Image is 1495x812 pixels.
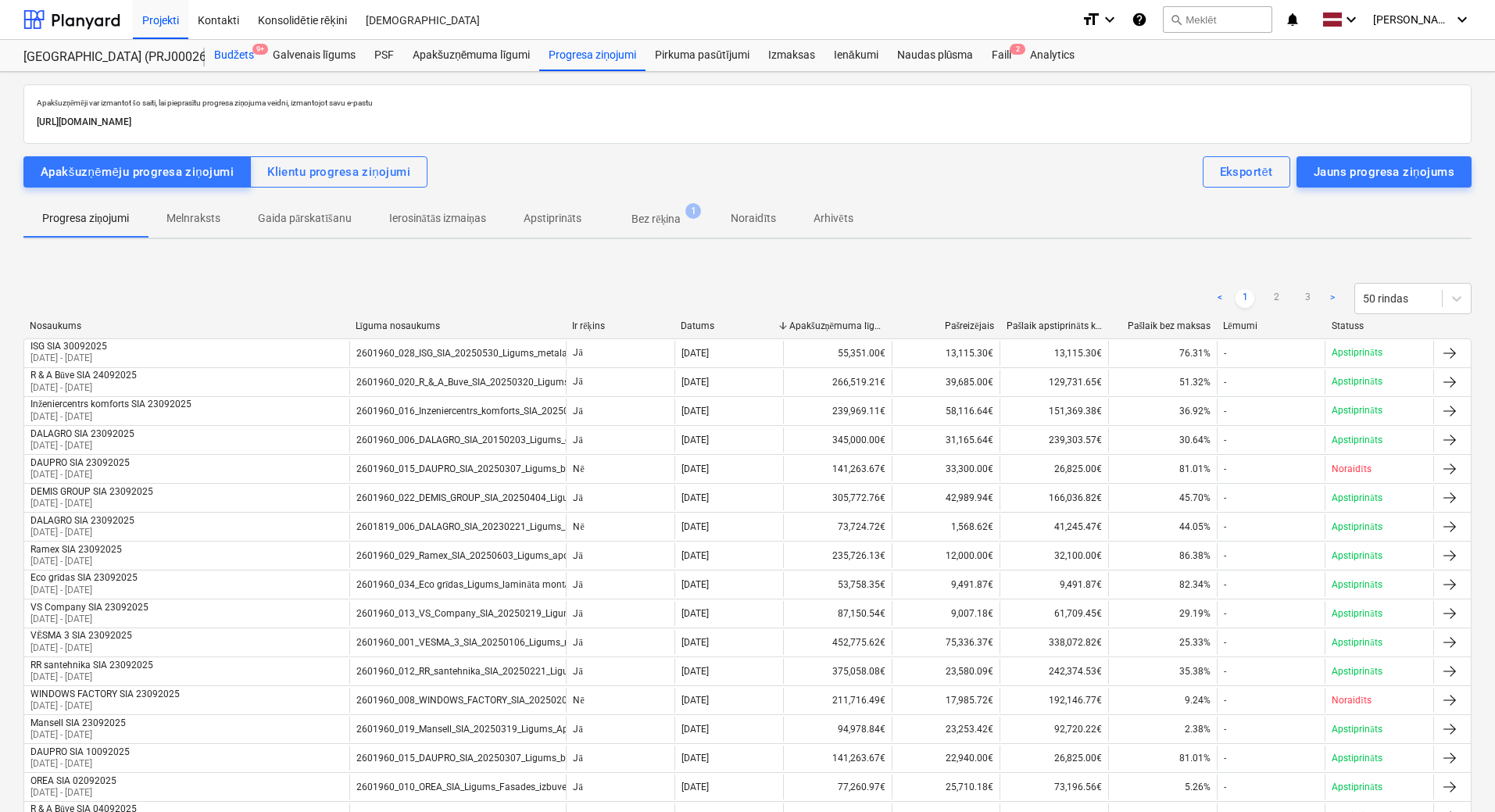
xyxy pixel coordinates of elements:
[30,486,153,497] div: DEMIS GROUP SIA 23092025
[681,695,709,706] div: [DATE]
[1179,608,1211,619] span: 29.19%
[566,485,674,510] div: Jā
[1179,377,1211,388] span: 51.32%
[30,515,134,526] div: DALAGRO SIA 23092025
[1000,659,1108,684] div: 242,374.53€
[30,572,138,584] div: Eco grīdas SIA 23092025
[681,782,709,792] div: [DATE]
[365,40,403,71] a: PSF
[783,601,892,626] div: 87,150.54€
[572,320,668,332] div: Ir rēķins
[566,370,674,395] div: Jā
[1021,40,1084,71] a: Analytics
[783,341,892,366] div: 55,351.00€
[783,630,892,655] div: 452,775.62€
[646,40,759,71] a: Pirkuma pasūtījumi
[1332,723,1382,736] p: Apstiprināts
[892,630,1000,655] div: 75,336.37€
[1179,550,1211,561] span: 86.38%
[789,320,885,332] div: Apakšuzņēmuma līgums
[356,377,687,388] div: 2601960_020_R_&_A_Buve_SIA_20250320_Ligums_Apmetums_T25_2k_AK.pdf
[30,630,132,642] div: VĒSMA 3 SIA 23092025
[356,782,635,792] div: 2601960_010_OREA_SIA_Ligums_Fasades_izbuve_T25_2karta.pdf
[1179,521,1211,532] span: 44.05%
[30,428,134,439] div: DALAGRO SIA 23092025
[1224,463,1226,474] div: -
[1332,434,1382,447] p: Apstiprināts
[30,699,180,713] p: [DATE] - [DATE]
[1000,399,1108,424] div: 151,369.38€
[566,717,674,742] div: Jā
[30,381,137,395] p: [DATE] - [DATE]
[898,320,994,332] div: Pašreizējais
[1224,550,1226,561] div: -
[888,40,983,71] div: Naudas plūsma
[1342,10,1361,29] i: keyboard_arrow_down
[1332,607,1382,621] p: Apstiprināts
[356,637,735,648] div: 2601960_001_VESMA_3_SIA_20250106_Ligums_raksanas_darbi_T25_2karta_AK_KK1.pdf
[30,642,132,655] p: [DATE] - [DATE]
[892,746,1000,771] div: 22,940.00€
[1332,636,1382,649] p: Apstiprināts
[681,579,709,590] div: [DATE]
[783,370,892,395] div: 266,519.21€
[41,162,234,182] div: Apakšuzņēmēju progresa ziņojumi
[356,695,901,706] div: 2601960_008_WINDOWS_FACTORY_SIA_20250205_Ligums_PVC_Alum_stikl_konstr_razos_mont_T25_2karta_31.01...
[1179,435,1211,445] span: 30.64%
[892,370,1000,395] div: 39,685.00€
[1453,10,1472,29] i: keyboard_arrow_down
[1000,572,1108,597] div: 9,491.87€
[30,746,130,757] div: DAUPRO SIA 10092025
[30,602,148,613] div: VS Company SIA 23092025
[1224,348,1226,359] div: -
[731,210,776,227] p: Noraidīts
[258,210,352,227] p: Gaida pārskatīšanu
[356,666,710,677] div: 2601960_012_RR_santehnika_SIA_20250221_Ligums_UK_AVK-A_T25_2k.AK_KK.pdf
[1082,10,1100,29] i: format_size
[30,613,148,626] p: [DATE] - [DATE]
[681,666,709,677] div: [DATE]
[356,608,757,619] div: 2601960_013_VS_Company_SIA_20250219_Ligums_ieksejie_vajstravu_tikli_T25_2karta_AK.pdf
[566,399,674,424] div: Jā
[1000,456,1108,481] div: 26,825.00€
[681,492,709,503] div: [DATE]
[356,724,671,735] div: 2601960_019_Mansell_SIA_20250319_Ligums_Apmetums_T25_2k_AK.pdf
[1332,492,1382,505] p: Apstiprināts
[759,40,824,71] div: Izmaksas
[30,352,107,365] p: [DATE] - [DATE]
[783,746,892,771] div: 141,263.67€
[566,514,674,539] div: Nē
[631,211,681,227] p: Bez rēķina
[1007,320,1103,332] div: Pašlaik apstiprināts kopā
[30,555,122,568] p: [DATE] - [DATE]
[681,320,777,331] div: Datums
[1000,601,1108,626] div: 61,709.45€
[356,753,773,764] div: 2601960_015_DAUPRO_SIA_20250307_Ligums_balkonu_ieksejo_margu_izgatavos_T25_2karta.pdf
[566,341,674,366] div: Jā
[1332,578,1382,592] p: Apstiprināts
[783,572,892,597] div: 53,758.35€
[1170,13,1182,26] span: search
[1224,435,1226,445] div: -
[1000,370,1108,395] div: 129,731.65€
[1224,782,1226,792] div: -
[892,341,1000,366] div: 13,115.30€
[166,210,220,227] p: Melnraksts
[892,514,1000,539] div: 1,568.62€
[1332,463,1371,476] p: Noraidīts
[30,584,138,597] p: [DATE] - [DATE]
[566,746,674,771] div: Jā
[1332,520,1382,534] p: Apstiprināts
[566,774,674,799] div: Jā
[1114,320,1211,332] div: Pašlaik bez maksas
[403,40,539,71] a: Apakšuzņēmuma līgumi
[356,492,696,503] div: 2601960_022_DEMIS_GROUP_SIA_20250404_Ligums_apdares_darbi_T25_2k.pdf
[1000,630,1108,655] div: 338,072.82€
[892,456,1000,481] div: 33,300.00€
[356,463,773,474] div: 2601960_015_DAUPRO_SIA_20250307_Ligums_balkonu_ieksejo_margu_izgatavos_T25_2karta.pdf
[539,40,646,71] div: Progresa ziņojumi
[1000,717,1108,742] div: 92,720.22€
